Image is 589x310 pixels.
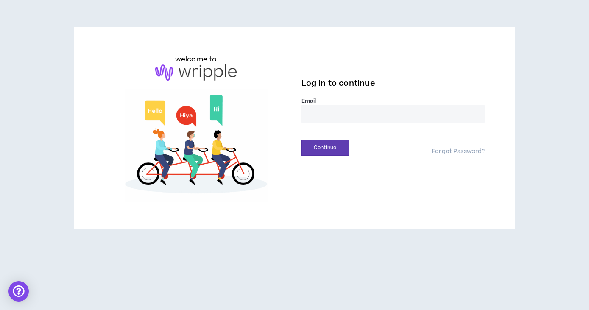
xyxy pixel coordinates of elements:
[175,54,217,64] h6: welcome to
[155,64,237,81] img: logo-brand.png
[432,148,485,156] a: Forgot Password?
[301,78,375,89] span: Log in to continue
[104,89,288,202] img: Welcome to Wripple
[301,140,349,156] button: Continue
[8,281,29,302] div: Open Intercom Messenger
[301,97,485,105] label: Email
